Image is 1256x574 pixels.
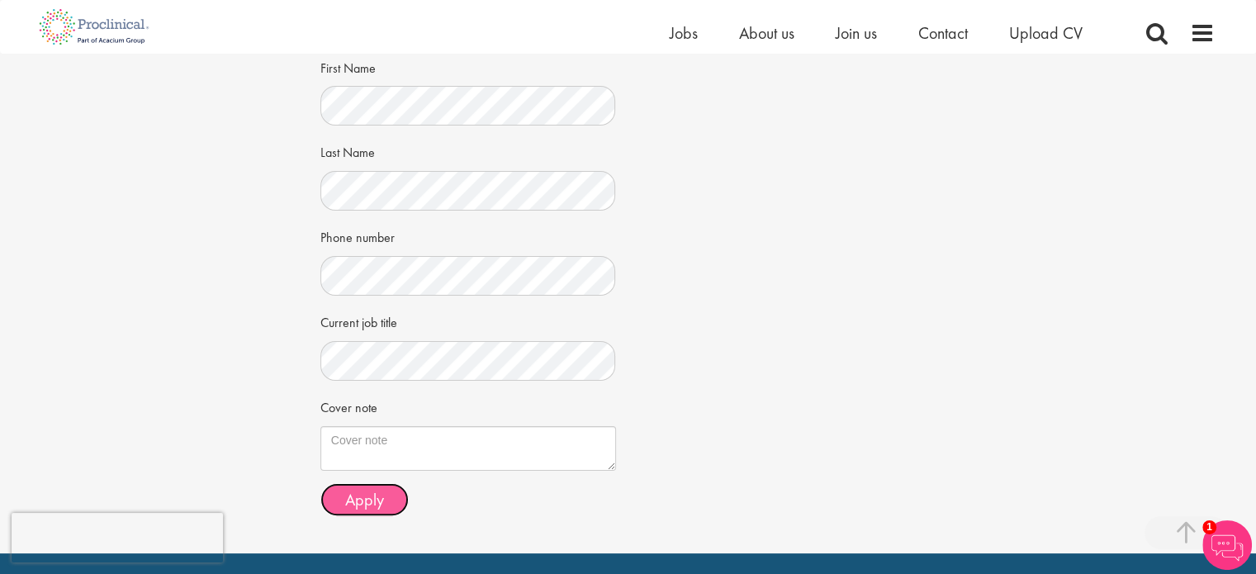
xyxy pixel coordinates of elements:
a: Jobs [670,22,698,44]
span: Apply [345,489,384,510]
label: Cover note [320,393,377,418]
a: About us [739,22,794,44]
a: Contact [918,22,968,44]
label: Last Name [320,138,375,163]
span: 1 [1202,520,1216,534]
img: Chatbot [1202,520,1252,570]
iframe: reCAPTCHA [12,513,223,562]
a: Join us [836,22,877,44]
label: First Name [320,54,376,78]
button: Apply [320,483,409,516]
a: Upload CV [1009,22,1083,44]
label: Phone number [320,223,395,248]
label: Current job title [320,308,397,333]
